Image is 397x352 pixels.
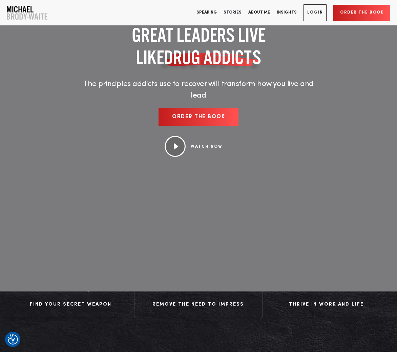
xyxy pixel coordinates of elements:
a: Login [304,4,327,21]
button: Consent Preferences [8,334,18,345]
div: Thrive in Work and Life [269,299,383,310]
a: Company Logo Company Logo [7,6,47,20]
div: Remove The Need to Impress [141,299,255,310]
div: Find Your Secret Weapon [14,299,127,310]
a: Order the book [333,5,390,21]
img: Company Logo [7,6,47,20]
a: Order the book [159,108,238,126]
img: Revisit consent button [8,334,18,345]
span: The principles addicts use to recover will transform how you live and lead [83,80,314,99]
h1: GREAT LEADERS LIVE LIKE [78,24,319,68]
a: WATCH NOW [191,145,223,149]
span: Order the book [172,114,225,120]
span: DRUG ADDICTS [164,46,261,68]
